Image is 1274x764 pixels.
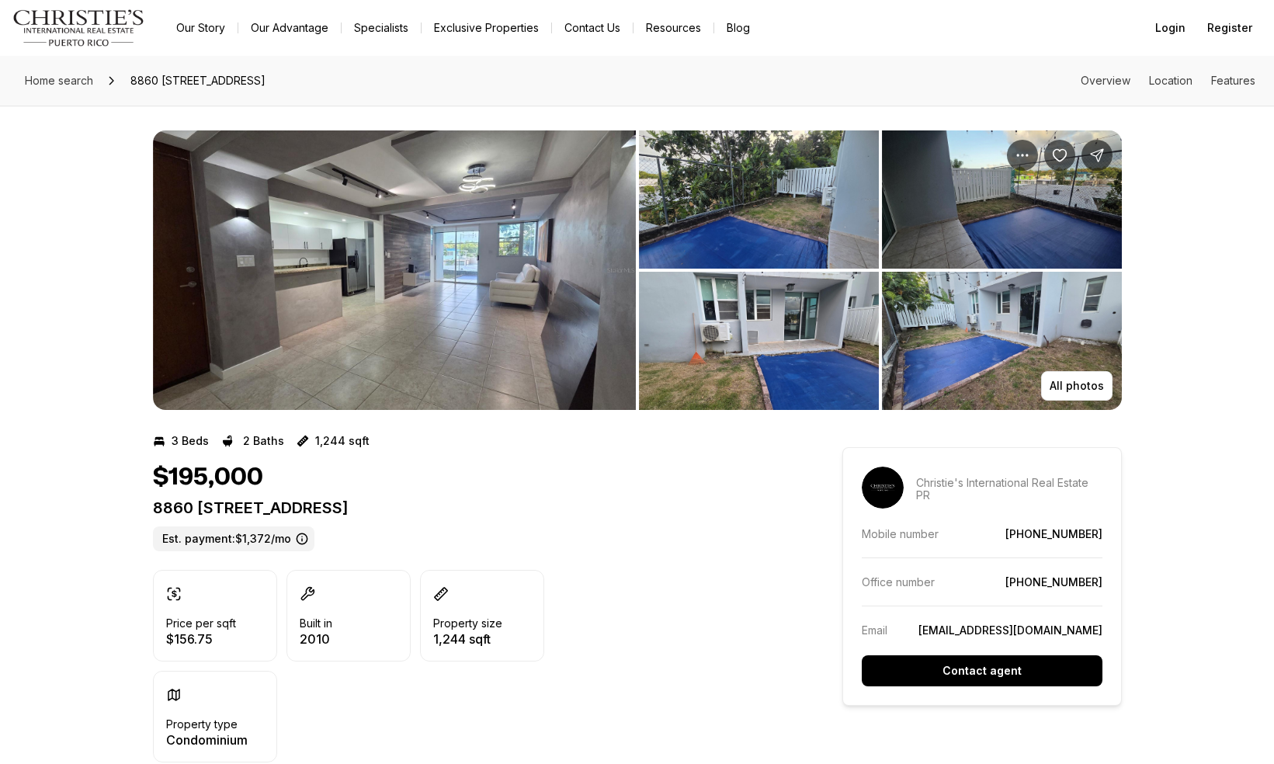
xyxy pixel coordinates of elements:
span: Home search [25,74,93,87]
button: View image gallery [153,130,636,410]
button: All photos [1041,371,1113,401]
a: Skip to: Overview [1081,74,1130,87]
span: 8860 [STREET_ADDRESS] [124,68,272,93]
button: View image gallery [639,130,879,269]
button: Share Property: 8860 PASEO DEL REY #H-102 [1081,140,1113,171]
p: Christie's International Real Estate PR [916,477,1102,502]
p: 2010 [300,633,332,645]
p: 8860 [STREET_ADDRESS] [153,498,786,517]
p: 2 Baths [243,435,284,447]
img: logo [12,9,145,47]
span: Register [1207,22,1252,34]
a: [PHONE_NUMBER] [1005,527,1102,540]
button: Login [1146,12,1195,43]
a: Our Story [164,17,238,39]
p: Condominium [166,734,248,746]
p: 3 Beds [172,435,209,447]
a: Exclusive Properties [422,17,551,39]
p: 1,244 sqft [315,435,370,447]
p: $156.75 [166,633,236,645]
span: Login [1155,22,1185,34]
a: Our Advantage [238,17,341,39]
nav: Page section menu [1081,75,1255,87]
div: Listing Photos [153,130,1122,410]
a: Blog [714,17,762,39]
h1: $195,000 [153,463,263,492]
li: 1 of 13 [153,130,636,410]
p: Office number [862,575,935,589]
button: Contact agent [862,655,1102,686]
label: Est. payment: $1,372/mo [153,526,314,551]
p: Contact agent [942,665,1022,677]
button: Property options [1007,140,1038,171]
p: Built in [300,617,332,630]
p: Price per sqft [166,617,236,630]
button: View image gallery [882,272,1122,410]
p: 1,244 sqft [433,633,502,645]
button: View image gallery [882,130,1122,269]
button: View image gallery [639,272,879,410]
button: Save Property: 8860 PASEO DEL REY #H-102 [1044,140,1075,171]
button: Contact Us [552,17,633,39]
a: Specialists [342,17,421,39]
button: Register [1198,12,1262,43]
a: Resources [634,17,713,39]
p: Property type [166,718,238,731]
a: Home search [19,68,99,93]
p: All photos [1050,380,1104,392]
a: [EMAIL_ADDRESS][DOMAIN_NAME] [918,623,1102,637]
a: Skip to: Features [1211,74,1255,87]
p: Email [862,623,887,637]
p: Property size [433,617,502,630]
a: [PHONE_NUMBER] [1005,575,1102,589]
a: Skip to: Location [1149,74,1192,87]
li: 2 of 13 [639,130,1122,410]
p: Mobile number [862,527,939,540]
